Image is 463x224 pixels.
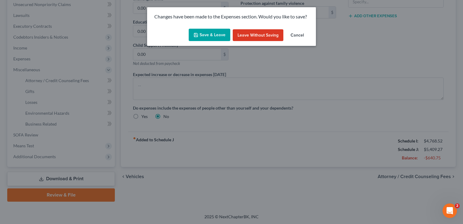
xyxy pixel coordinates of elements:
button: Save & Leave [189,29,230,41]
p: Changes have been made to the Expenses section. Would you like to save? [154,13,309,20]
span: 2 [455,203,460,208]
iframe: Intercom live chat [443,203,457,218]
button: Cancel [286,29,309,41]
button: Leave without Saving [233,29,283,41]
